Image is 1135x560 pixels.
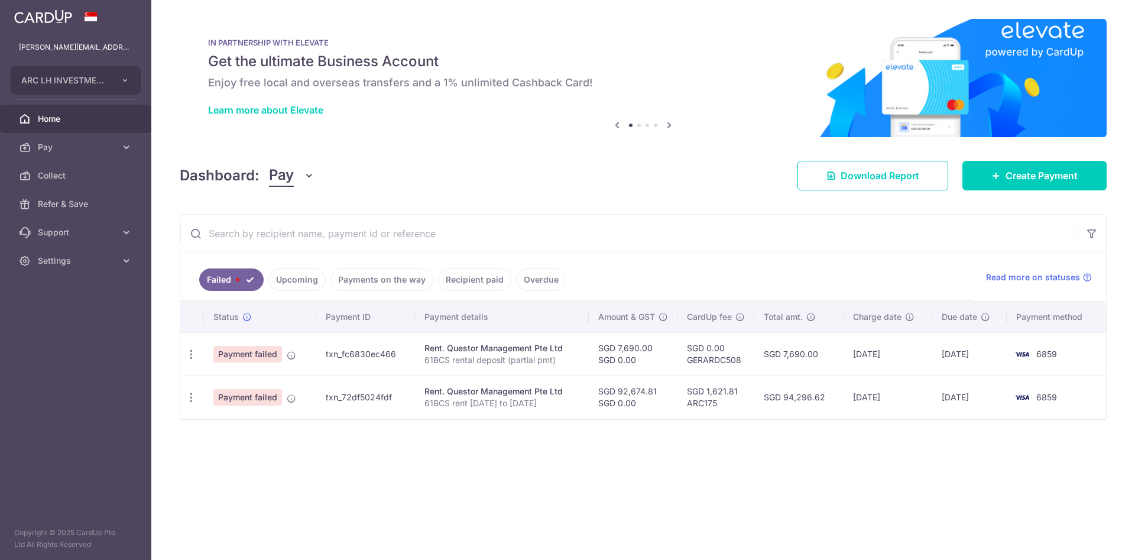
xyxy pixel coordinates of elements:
[1010,347,1034,361] img: Bank Card
[677,376,754,419] td: SGD 1,621.81 ARC175
[424,397,579,409] p: 61BCS rent [DATE] to [DATE]
[213,389,282,406] span: Payment failed
[589,376,677,419] td: SGD 92,674.81 SGD 0.00
[1036,392,1057,402] span: 6859
[598,311,655,323] span: Amount & GST
[687,311,732,323] span: CardUp fee
[180,19,1107,137] img: Renovation banner
[316,376,415,419] td: txn_72df5024fdf
[424,354,579,366] p: 61BCS rental deposit (partial pmt)
[269,164,314,187] button: Pay
[962,161,1107,190] a: Create Payment
[754,376,843,419] td: SGD 94,296.62
[208,76,1078,90] h6: Enjoy free local and overseas transfers and a 1% unlimited Cashback Card!
[269,164,294,187] span: Pay
[424,342,579,354] div: Rent. Questor Management Pte Ltd
[180,165,260,186] h4: Dashboard:
[208,104,323,116] a: Learn more about Elevate
[38,113,116,125] span: Home
[942,311,977,323] span: Due date
[38,255,116,267] span: Settings
[19,41,132,53] p: [PERSON_NAME][EMAIL_ADDRESS][DOMAIN_NAME]
[986,271,1080,283] span: Read more on statuses
[38,198,116,210] span: Refer & Save
[38,141,116,153] span: Pay
[424,386,579,397] div: Rent. Questor Management Pte Ltd
[844,376,932,419] td: [DATE]
[199,268,264,291] a: Failed
[213,311,239,323] span: Status
[932,376,1007,419] td: [DATE]
[208,52,1078,71] h5: Get the ultimate Business Account
[415,302,589,332] th: Payment details
[14,9,72,24] img: CardUp
[1036,349,1057,359] span: 6859
[268,268,326,291] a: Upcoming
[38,226,116,238] span: Support
[38,170,116,182] span: Collect
[932,332,1007,376] td: [DATE]
[438,268,511,291] a: Recipient paid
[1007,302,1106,332] th: Payment method
[677,332,754,376] td: SGD 0.00 GERARDC508
[516,268,566,291] a: Overdue
[589,332,677,376] td: SGD 7,690.00 SGD 0.00
[1006,169,1078,183] span: Create Payment
[330,268,433,291] a: Payments on the way
[986,271,1092,283] a: Read more on statuses
[764,311,803,323] span: Total amt.
[754,332,843,376] td: SGD 7,690.00
[841,169,919,183] span: Download Report
[208,38,1078,47] p: IN PARTNERSHIP WITH ELEVATE
[316,302,415,332] th: Payment ID
[213,346,282,362] span: Payment failed
[316,332,415,376] td: txn_fc6830ec466
[797,161,948,190] a: Download Report
[1010,390,1034,404] img: Bank Card
[844,332,932,376] td: [DATE]
[11,66,141,95] button: ARC LH INVESTMENTS PTE. LTD.
[180,215,1078,253] input: Search by recipient name, payment id or reference
[21,75,109,86] span: ARC LH INVESTMENTS PTE. LTD.
[853,311,901,323] span: Charge date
